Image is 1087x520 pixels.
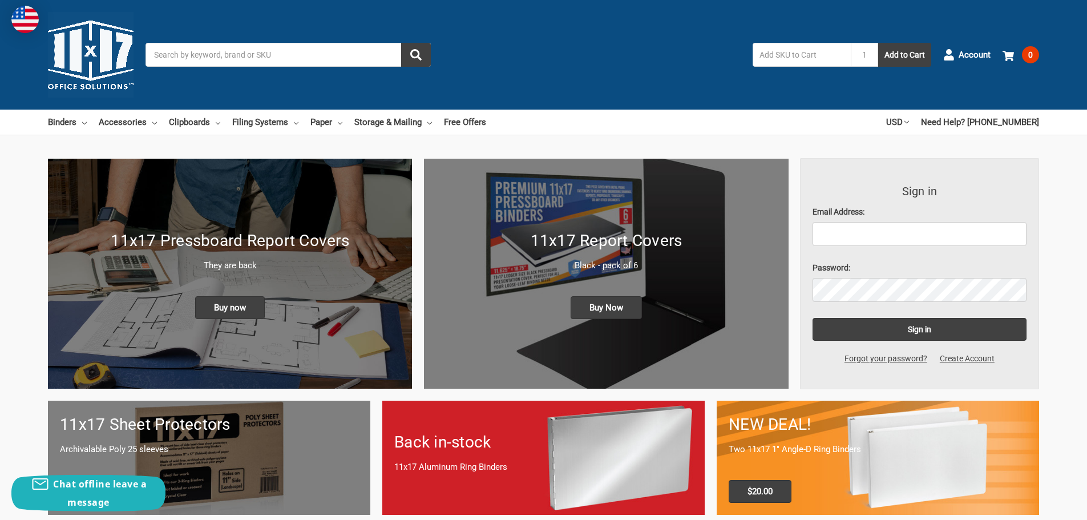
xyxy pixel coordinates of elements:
a: Storage & Mailing [354,110,432,135]
a: Free Offers [444,110,486,135]
span: Buy Now [571,296,642,319]
h1: 11x17 Pressboard Report Covers [60,229,400,253]
img: 11x17 Report Covers [424,159,788,389]
span: 0 [1022,46,1039,63]
span: Buy now [195,296,265,319]
a: USD [886,110,909,135]
a: New 11x17 Pressboard Binders 11x17 Pressboard Report Covers They are back Buy now [48,159,412,389]
p: 11x17 Aluminum Ring Binders [394,461,693,474]
label: Password: [813,262,1027,274]
a: 11x17 sheet protectors 11x17 Sheet Protectors Archivalable Poly 25 sleeves Buy Now [48,401,370,514]
p: They are back [60,259,400,272]
h1: 11x17 Report Covers [436,229,776,253]
img: 11x17.com [48,12,134,98]
a: Accessories [99,110,157,135]
a: Need Help? [PHONE_NUMBER] [921,110,1039,135]
a: Back in-stock 11x17 Aluminum Ring Binders [382,401,705,514]
p: Black - pack of 6 [436,259,776,272]
h1: Back in-stock [394,430,693,454]
button: Add to Cart [878,43,931,67]
input: Add SKU to Cart [753,43,851,67]
img: New 11x17 Pressboard Binders [48,159,412,389]
a: 0 [1003,40,1039,70]
a: 11x17 Binder 2-pack only $20.00 NEW DEAL! Two 11x17 1" Angle-D Ring Binders $20.00 [717,401,1039,514]
a: Create Account [934,353,1001,365]
h1: NEW DEAL! [729,413,1027,437]
span: $20.00 [729,480,791,503]
button: Chat offline leave a message [11,475,165,511]
a: 11x17 Report Covers 11x17 Report Covers Black - pack of 6 Buy Now [424,159,788,389]
label: Email Address: [813,206,1027,218]
input: Search by keyword, brand or SKU [146,43,431,67]
span: Chat offline leave a message [53,478,147,509]
h1: 11x17 Sheet Protectors [60,413,358,437]
a: Paper [310,110,342,135]
a: Clipboards [169,110,220,135]
a: Forgot your password? [838,353,934,365]
p: Two 11x17 1" Angle-D Ring Binders [729,443,1027,456]
span: Account [959,49,991,62]
a: Account [943,40,991,70]
img: duty and tax information for United States [11,6,39,33]
p: Archivalable Poly 25 sleeves [60,443,358,456]
a: Binders [48,110,87,135]
a: Filing Systems [232,110,298,135]
h3: Sign in [813,183,1027,200]
input: Sign in [813,318,1027,341]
